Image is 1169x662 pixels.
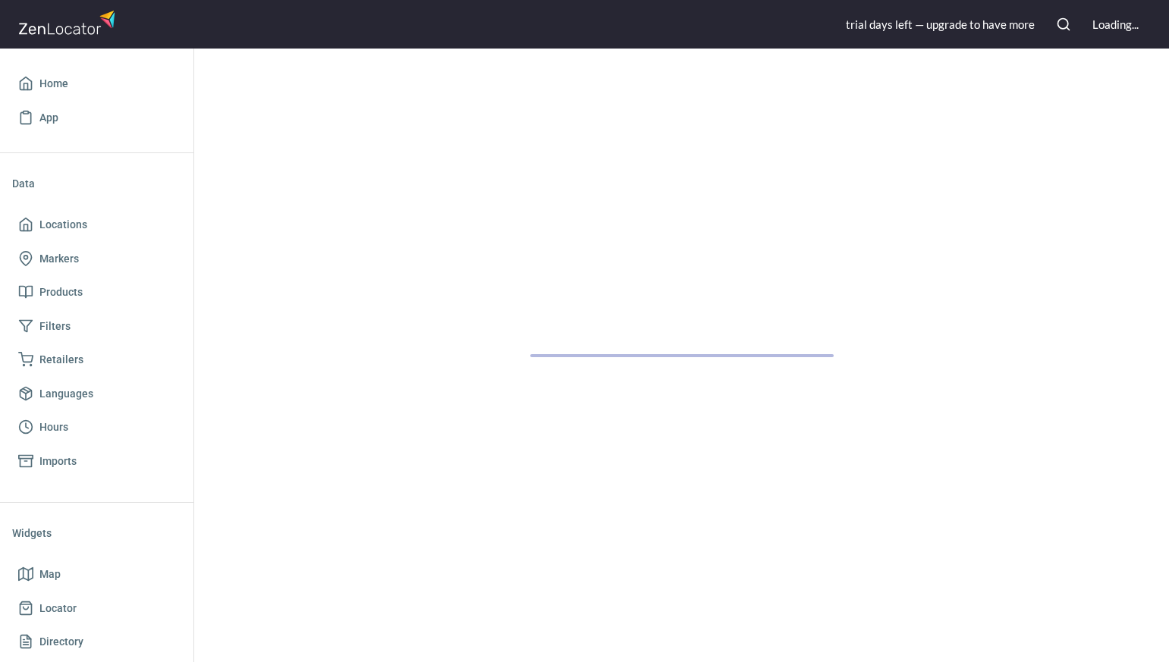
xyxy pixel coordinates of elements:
[39,418,68,437] span: Hours
[39,215,87,234] span: Locations
[39,74,68,93] span: Home
[1047,8,1080,41] button: Search
[12,343,181,377] a: Retailers
[12,165,181,202] li: Data
[39,283,83,302] span: Products
[39,452,77,471] span: Imports
[846,17,1035,33] div: trial day s left — upgrade to have more
[12,591,181,626] a: Locator
[39,317,71,336] span: Filters
[39,249,79,268] span: Markers
[12,377,181,411] a: Languages
[39,632,83,651] span: Directory
[18,6,120,39] img: zenlocator
[12,625,181,659] a: Directory
[39,384,93,403] span: Languages
[12,208,181,242] a: Locations
[12,309,181,344] a: Filters
[1092,17,1139,33] div: Loading...
[12,101,181,135] a: App
[39,599,77,618] span: Locator
[39,108,58,127] span: App
[39,565,61,584] span: Map
[12,67,181,101] a: Home
[12,515,181,551] li: Widgets
[39,350,83,369] span: Retailers
[12,410,181,444] a: Hours
[12,275,181,309] a: Products
[12,444,181,478] a: Imports
[12,557,181,591] a: Map
[12,242,181,276] a: Markers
